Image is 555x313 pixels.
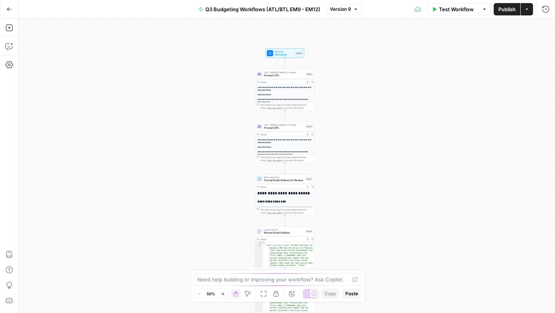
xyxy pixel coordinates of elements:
[284,110,286,121] g: Edge from step_1 to step_3
[427,3,478,15] button: Test Workflow
[345,290,358,297] span: Paste
[330,6,351,13] span: Version 9
[264,123,304,126] span: LLM · [PERSON_NAME] 3.7 Sonnet
[260,103,313,109] div: This output is too large & has been abbreviated for review. to view the full content.
[306,177,313,181] div: Step 7
[306,125,313,128] div: Step 3
[284,163,286,174] g: Edge from step_3 to step_7
[205,5,320,13] span: Q3 Budgeting Workflows (ATL/BTL EM9 - EM12)
[260,156,313,162] div: This output is too large & has been abbreviated for review. to view the full content.
[261,242,263,244] span: Toggle code folding, rows 1 through 3
[264,126,304,130] span: Prompt | BTL
[255,242,263,244] div: 1
[342,289,361,299] button: Paste
[267,159,282,162] span: Copy the output
[264,178,304,182] span: Format Email Outlines for Review
[275,53,294,57] span: Set Inputs
[284,268,286,279] g: Edge from step_8 to step_6
[260,208,313,214] div: This output is too large & has been abbreviated for review. to view the full content.
[260,238,304,241] div: Output
[326,4,362,14] button: Version 9
[267,212,282,214] span: Copy the output
[194,3,325,15] button: Q3 Budgeting Workflows (ATL/BTL EM9 - EM12)
[321,289,339,299] button: Copy
[267,107,282,109] span: Copy the output
[264,231,304,235] span: Review Email Outlines
[264,176,304,179] span: Write Liquid Text
[275,50,294,53] span: Workflow
[295,52,303,55] div: Inputs
[260,185,304,188] div: Output
[255,49,315,58] div: WorkflowSet InputsInputs
[260,133,304,136] div: Output
[264,71,304,74] span: LLM · [PERSON_NAME] 3.7 Sonnet
[284,215,286,226] g: Edge from step_7 to step_8
[306,230,313,233] div: Step 8
[494,3,520,15] button: Publish
[264,74,304,77] span: Prompt | ATL
[306,72,313,76] div: Step 1
[260,81,304,84] div: Output
[207,291,215,297] span: 50%
[439,5,474,13] span: Test Workflow
[325,290,336,297] span: Copy
[498,5,516,13] span: Publish
[284,58,286,69] g: Edge from start to step_1
[264,228,304,231] span: Human Review
[255,227,315,268] div: Human ReviewReview Email OutlinesStep 8Output{ "email_outlines_review":"# Email Outlines for Revi...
